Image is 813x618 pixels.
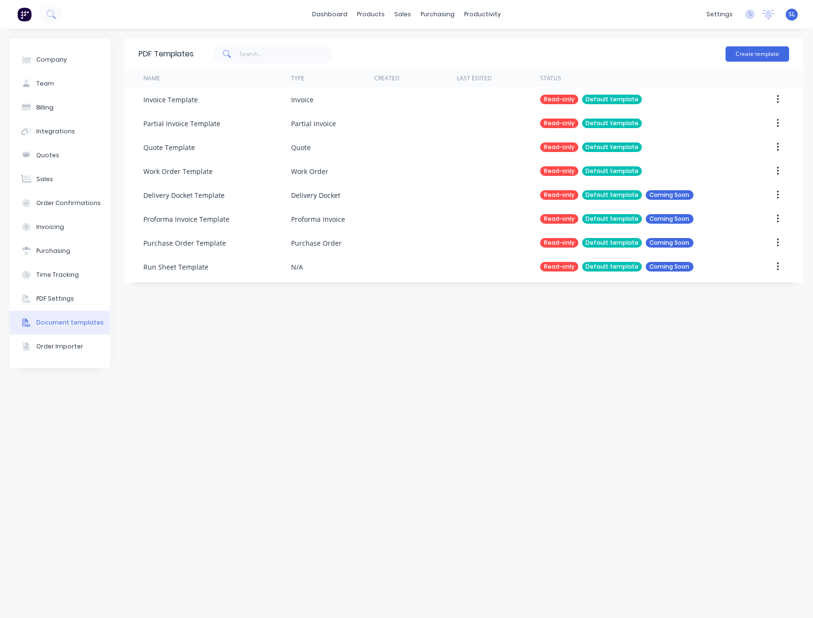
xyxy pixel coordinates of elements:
div: Coming Soon [646,214,694,224]
button: Document templates [10,311,110,335]
div: Work Order Template [143,166,213,176]
div: Default template [582,142,642,152]
div: Partial Invoice Template [143,119,220,129]
div: purchasing [416,7,459,22]
div: Run Sheet Template [143,262,208,272]
div: Work Order [291,166,328,176]
div: Invoice [291,95,314,105]
button: Order Importer [10,335,110,358]
div: Read-only [540,119,578,128]
button: Create template [726,46,789,62]
div: Status [540,74,561,83]
div: sales [390,7,416,22]
div: Invoice Template [143,95,198,105]
button: Invoicing [10,215,110,239]
div: Default template [582,238,642,248]
div: Purchase Order Template [143,238,226,248]
div: Proforma Invoice [291,214,345,224]
div: Order Confirmations [36,199,101,207]
a: dashboard [307,7,352,22]
div: settings [702,7,737,22]
div: Read-only [540,95,578,104]
button: Sales [10,167,110,191]
div: Default template [582,214,642,224]
img: Factory [17,7,32,22]
div: Type [291,74,304,83]
div: Purchase Order [291,238,342,248]
div: Default template [582,166,642,176]
button: PDF Settings [10,287,110,311]
div: Quotes [36,151,59,160]
div: Order Importer [36,342,83,351]
div: productivity [459,7,506,22]
button: Billing [10,96,110,119]
input: Search... [239,44,333,64]
button: Company [10,48,110,72]
div: Purchasing [36,247,70,255]
div: Quote [291,142,311,152]
div: products [352,7,390,22]
div: Invoicing [36,223,64,231]
div: Sales [36,175,53,184]
div: Default template [582,119,642,128]
div: N/A [291,262,303,272]
div: Read-only [540,214,578,224]
div: Team [36,79,54,88]
div: PDF Settings [36,294,74,303]
button: Team [10,72,110,96]
div: Read-only [540,190,578,200]
div: Document templates [36,318,104,327]
span: SL [789,10,795,19]
div: Proforma Invoice Template [143,214,229,224]
button: Purchasing [10,239,110,263]
div: Default template [582,262,642,271]
div: PDF Templates [139,48,194,60]
div: Delivery Docket Template [143,190,225,200]
div: Billing [36,103,54,112]
div: Default template [582,95,642,104]
div: Created [374,74,400,83]
div: Last Edited [457,74,492,83]
button: Quotes [10,143,110,167]
div: Quote Template [143,142,195,152]
div: Company [36,55,67,64]
div: Name [143,74,160,83]
div: Integrations [36,127,75,136]
div: Time Tracking [36,271,79,279]
div: Coming Soon [646,190,694,200]
div: Coming Soon [646,238,694,248]
div: Read-only [540,166,578,176]
button: Order Confirmations [10,191,110,215]
button: Time Tracking [10,263,110,287]
div: Delivery Docket [291,190,340,200]
div: Read-only [540,238,578,248]
div: Read-only [540,262,578,271]
button: Integrations [10,119,110,143]
div: Read-only [540,142,578,152]
div: Coming Soon [646,262,694,271]
div: Default template [582,190,642,200]
div: Partial Invoice [291,119,336,129]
